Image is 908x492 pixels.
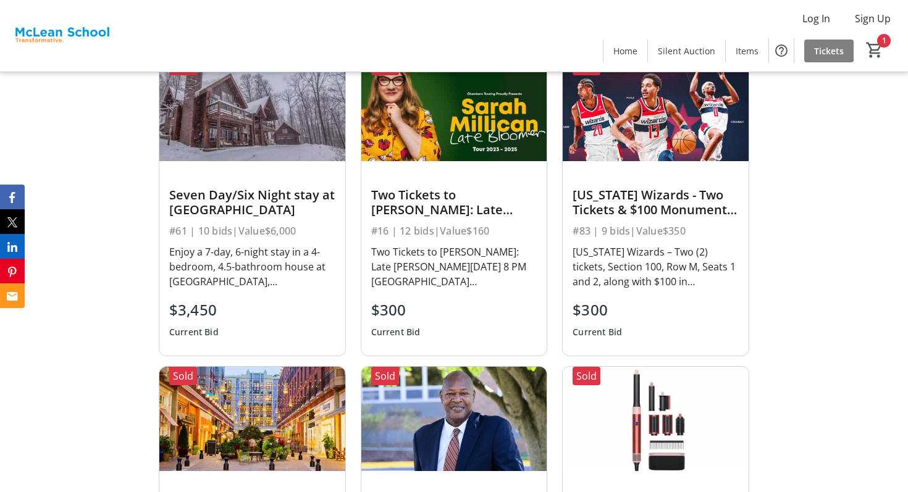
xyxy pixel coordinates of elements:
div: Seven Day/Six Night stay at [GEOGRAPHIC_DATA] [169,188,335,217]
img: Two Tickets to Sarah Millican: Late Bloomer [361,57,547,161]
button: Cart [864,39,886,61]
span: Items [736,44,759,57]
div: Enjoy a 7-day, 6-night stay in a 4-bedroom, 4.5-bathroom house at [GEOGRAPHIC_DATA], [GEOGRAPHIC_... [169,244,335,289]
div: Two Tickets to [PERSON_NAME]: Late [PERSON_NAME][DATE] 8 PM [GEOGRAPHIC_DATA][PERSON_NAME][US_STA... [371,244,537,289]
div: $3,450 [169,299,219,321]
span: Home [613,44,637,57]
div: Sold [573,367,600,385]
span: Log In [802,11,830,26]
img: Best of Bethesda [159,367,345,471]
button: Help [769,38,794,63]
span: Tickets [814,44,844,57]
img: Dyson Airwrap™ multi-styler and dryer Straight+Wavy in Strawberry Bronze [563,367,749,471]
a: Home [603,40,647,62]
img: Seven Day/Six Night stay at Deep Creek Lake [159,57,345,161]
a: Items [726,40,768,62]
img: McLean School's Logo [7,5,117,67]
div: [US_STATE] Wizards – Two (2) tickets, Section 100, Row M, Seats 1 and 2, along with $100 in 'Monu... [573,244,739,289]
div: Current Bid [169,321,219,343]
div: #61 | 10 bids | Value $6,000 [169,222,335,240]
div: $300 [573,299,622,321]
a: Tickets [804,40,854,62]
div: [US_STATE] Wizards - Two Tickets & $100 Monument Dollars [573,188,739,217]
img: Washington Wizards - Two Tickets & $100 Monument Dollars [563,57,749,161]
span: Sign Up [855,11,891,26]
div: Sold [371,367,399,385]
div: Current Bid [371,321,421,343]
a: Silent Auction [648,40,725,62]
div: Two Tickets to [PERSON_NAME]: Late [PERSON_NAME] [371,188,537,217]
div: $300 [371,299,421,321]
div: Sold [169,367,197,385]
button: Log In [792,9,840,28]
div: #83 | 9 bids | Value $350 [573,222,739,240]
button: Sign Up [845,9,901,28]
span: Silent Auction [658,44,715,57]
div: Current Bid [573,321,622,343]
img: Head of School for the day [361,367,547,471]
div: #16 | 12 bids | Value $160 [371,222,537,240]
